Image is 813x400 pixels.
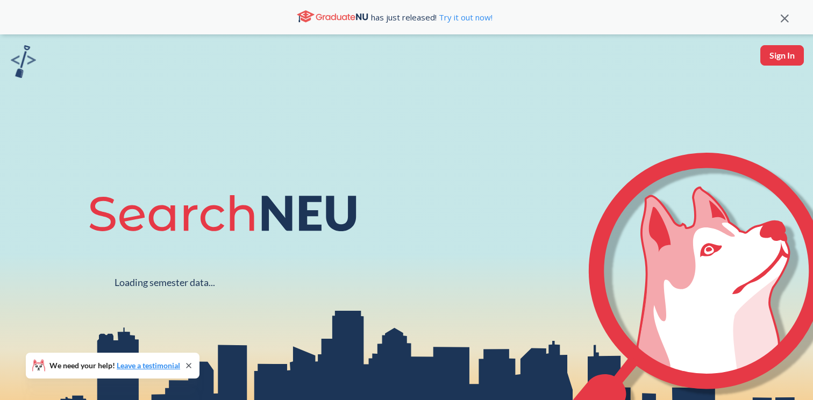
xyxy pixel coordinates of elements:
span: has just released! [371,11,493,23]
a: Leave a testimonial [117,361,180,370]
a: Try it out now! [437,12,493,23]
button: Sign In [760,45,804,66]
a: sandbox logo [11,45,36,81]
img: sandbox logo [11,45,36,78]
span: We need your help! [49,362,180,369]
div: Loading semester data... [115,276,215,289]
